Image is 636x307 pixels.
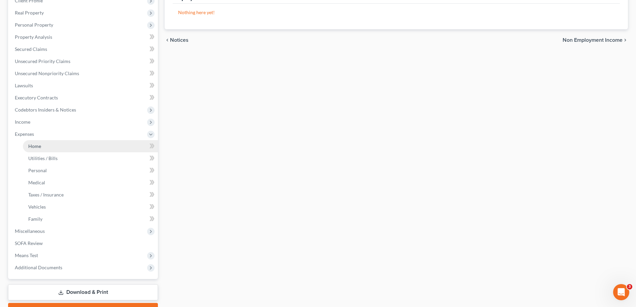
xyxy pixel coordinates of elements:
span: Additional Documents [15,265,62,270]
span: Codebtors Insiders & Notices [15,107,76,113]
span: 3 [627,284,632,289]
span: Medical [28,180,45,185]
a: Executory Contracts [9,92,158,104]
span: Means Test [15,252,38,258]
span: Income [15,119,30,125]
a: Home [23,140,158,152]
span: Miscellaneous [15,228,45,234]
a: SOFA Review [9,237,158,249]
a: Family [23,213,158,225]
a: Medical [23,177,158,189]
a: Unsecured Nonpriority Claims [9,67,158,80]
a: Taxes / Insurance [23,189,158,201]
span: Real Property [15,10,44,16]
a: Unsecured Priority Claims [9,55,158,67]
span: Lawsuits [15,83,33,88]
a: Personal [23,164,158,177]
span: Taxes / Insurance [28,192,64,197]
span: Non Employment Income [563,37,623,43]
span: Family [28,216,42,222]
span: Personal Property [15,22,53,28]
span: Notices [170,37,189,43]
span: Expenses [15,131,34,137]
span: Property Analysis [15,34,52,40]
span: Personal [28,167,47,173]
a: Vehicles [23,201,158,213]
span: Vehicles [28,204,46,210]
span: Unsecured Priority Claims [15,58,70,64]
span: SOFA Review [15,240,43,246]
a: Utilities / Bills [23,152,158,164]
button: chevron_left Notices [165,37,189,43]
i: chevron_left [165,37,170,43]
span: Utilities / Bills [28,155,58,161]
p: Nothing here yet! [178,9,614,16]
span: Unsecured Nonpriority Claims [15,70,79,76]
button: Non Employment Income chevron_right [563,37,628,43]
iframe: Intercom live chat [613,284,629,300]
span: Home [28,143,41,149]
i: chevron_right [623,37,628,43]
a: Property Analysis [9,31,158,43]
a: Lawsuits [9,80,158,92]
span: Executory Contracts [15,95,58,100]
a: Download & Print [8,284,158,300]
a: Secured Claims [9,43,158,55]
span: Secured Claims [15,46,47,52]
